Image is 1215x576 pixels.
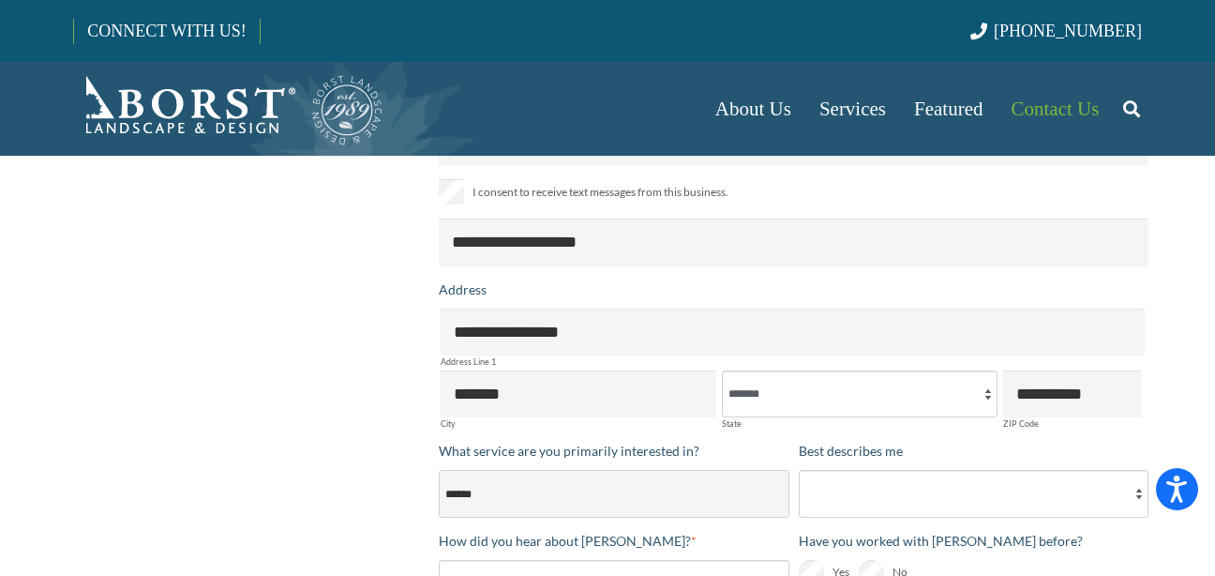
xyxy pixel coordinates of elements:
span: [PHONE_NUMBER] [994,22,1142,40]
label: ZIP Code [1003,419,1141,428]
span: What service are you primarily interested in? [439,443,699,459]
span: Services [819,98,886,120]
select: What service are you primarily interested in? [439,470,789,517]
label: City [441,419,716,428]
a: Search [1113,85,1150,132]
label: State [722,419,997,428]
span: Best describes me [799,443,903,459]
span: Contact Us [1012,98,1100,120]
a: Contact Us [997,62,1114,156]
a: Services [805,62,900,156]
span: About Us [715,98,791,120]
a: Borst-Logo [73,71,384,146]
span: I consent to receive text messages from this business. [472,181,728,204]
span: Address [439,281,487,297]
input: I consent to receive text messages from this business. [439,179,464,205]
span: How did you hear about [PERSON_NAME]? [439,533,691,549]
a: [PHONE_NUMBER] [970,22,1142,40]
span: Featured [914,98,982,120]
a: CONNECT WITH US! [74,8,259,53]
select: Best describes me [799,470,1149,517]
a: Featured [900,62,997,156]
a: About Us [701,62,805,156]
span: Have you worked with [PERSON_NAME] before? [799,533,1083,549]
label: Address Line 1 [441,357,1145,366]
